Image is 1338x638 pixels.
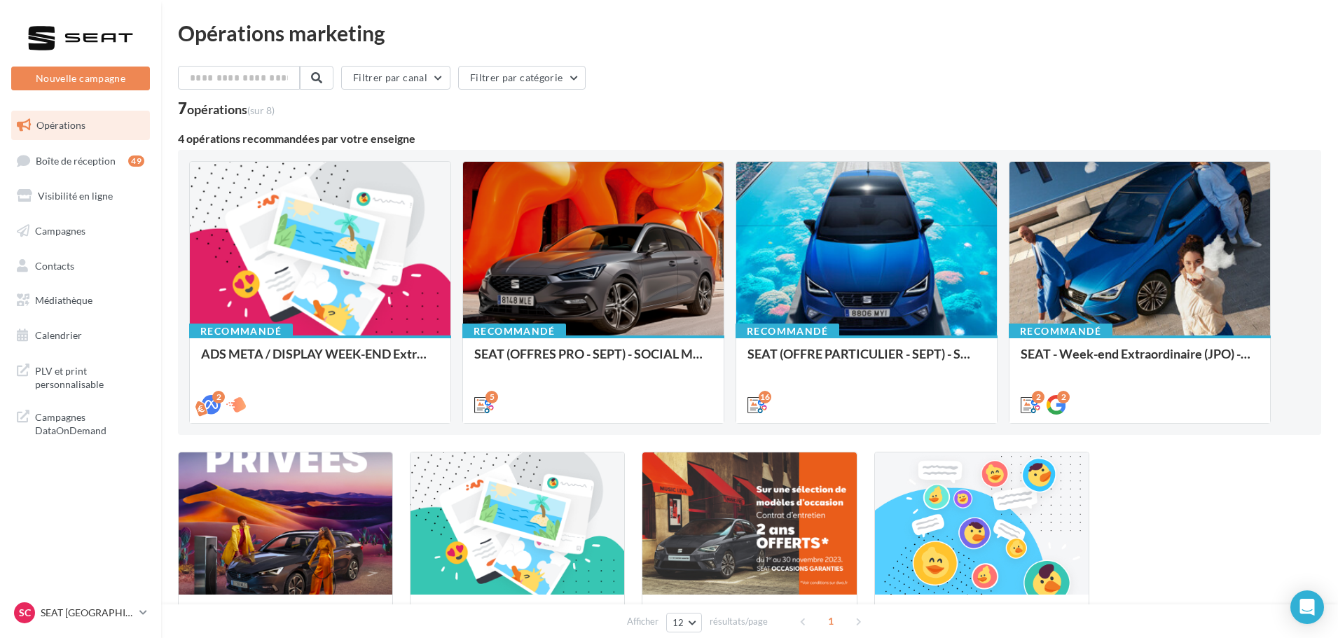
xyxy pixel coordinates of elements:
[189,324,293,339] div: Recommandé
[8,146,153,176] a: Boîte de réception49
[1009,324,1112,339] div: Recommandé
[178,22,1321,43] div: Opérations marketing
[458,66,586,90] button: Filtrer par catégorie
[8,111,153,140] a: Opérations
[474,347,712,375] div: SEAT (OFFRES PRO - SEPT) - SOCIAL MEDIA
[1290,590,1324,624] div: Open Intercom Messenger
[485,391,498,403] div: 5
[247,104,275,116] span: (sur 8)
[36,119,85,131] span: Opérations
[35,225,85,237] span: Campagnes
[759,391,771,403] div: 16
[128,155,144,167] div: 49
[201,347,439,375] div: ADS META / DISPLAY WEEK-END Extraordinaire (JPO) Septembre 2025
[38,190,113,202] span: Visibilité en ligne
[8,216,153,246] a: Campagnes
[19,606,31,620] span: SC
[1021,347,1259,375] div: SEAT - Week-end Extraordinaire (JPO) - GENERIQUE SEPT / OCTOBRE
[710,615,768,628] span: résultats/page
[747,347,986,375] div: SEAT (OFFRE PARTICULIER - SEPT) - SOCIAL MEDIA
[627,615,658,628] span: Afficher
[8,402,153,443] a: Campagnes DataOnDemand
[8,251,153,281] a: Contacts
[8,181,153,211] a: Visibilité en ligne
[666,613,702,632] button: 12
[736,324,839,339] div: Recommandé
[41,606,134,620] p: SEAT [GEOGRAPHIC_DATA]
[1057,391,1070,403] div: 2
[11,67,150,90] button: Nouvelle campagne
[820,610,842,632] span: 1
[35,294,92,306] span: Médiathèque
[35,361,144,391] span: PLV et print personnalisable
[35,408,144,438] span: Campagnes DataOnDemand
[673,617,684,628] span: 12
[11,599,150,626] a: SC SEAT [GEOGRAPHIC_DATA]
[35,329,82,341] span: Calendrier
[212,391,225,403] div: 2
[36,154,116,166] span: Boîte de réception
[341,66,450,90] button: Filtrer par canal
[35,259,74,271] span: Contacts
[178,101,275,116] div: 7
[178,133,1321,144] div: 4 opérations recommandées par votre enseigne
[8,356,153,397] a: PLV et print personnalisable
[8,321,153,350] a: Calendrier
[1032,391,1044,403] div: 2
[462,324,566,339] div: Recommandé
[187,103,275,116] div: opérations
[8,286,153,315] a: Médiathèque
